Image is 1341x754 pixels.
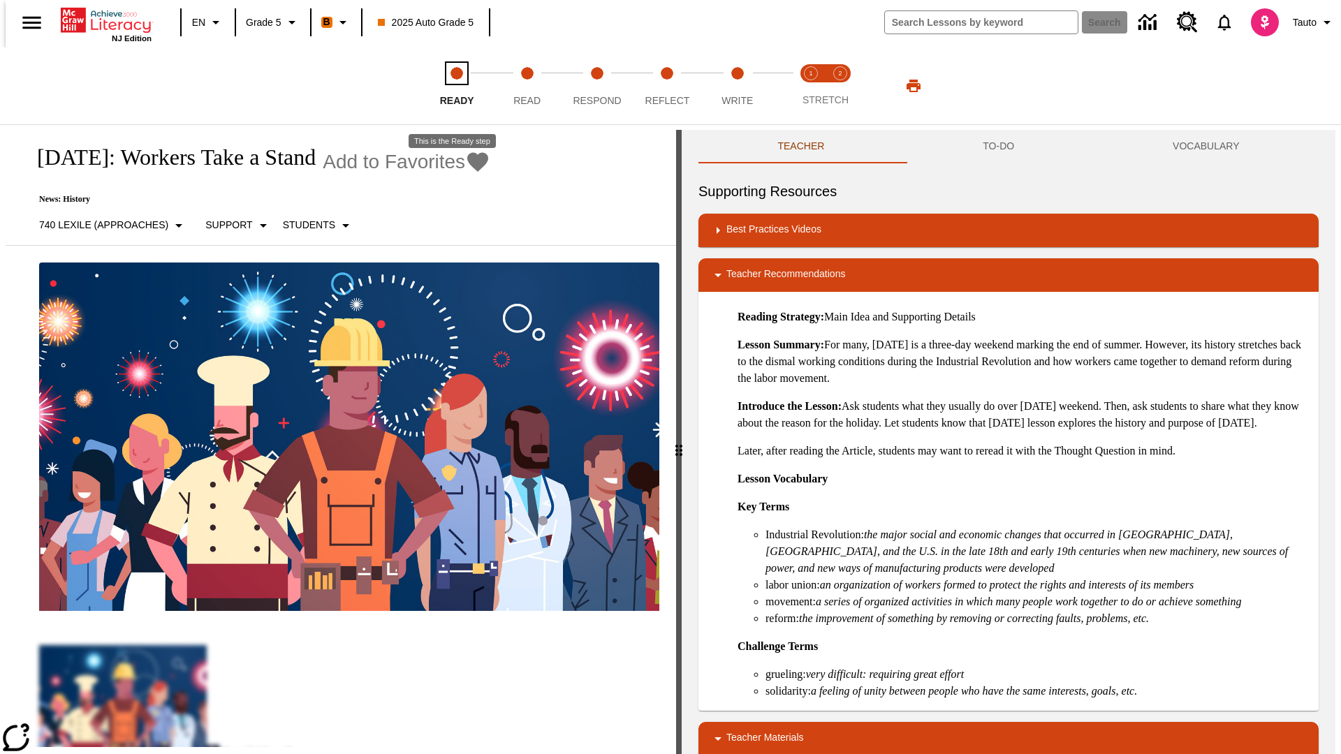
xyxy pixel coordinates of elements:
button: Read step 2 of 5 [486,47,567,124]
strong: Challenge Terms [738,640,818,652]
button: Teacher [698,130,904,163]
span: EN [192,15,205,30]
button: Print [891,73,936,98]
em: very difficult: requiring great effort [806,668,964,680]
strong: Key Terms [738,501,789,512]
li: reform: [765,610,1307,627]
em: the major social and economic changes that occurred in [GEOGRAPHIC_DATA], [GEOGRAPHIC_DATA], and ... [765,528,1288,574]
p: Support [205,218,252,232]
p: Best Practices Videos [726,222,821,239]
div: Instructional Panel Tabs [698,130,1319,163]
span: Tauto [1293,15,1317,30]
input: search field [885,11,1078,34]
button: Select a new avatar [1243,4,1287,40]
button: Reflect step 4 of 5 [626,47,708,124]
strong: Introduce the Lesson: [738,400,842,412]
em: a series of organized activities in which many people work together to do or achieve something [816,596,1242,607]
button: Stretch Read step 1 of 2 [791,47,831,124]
strong: Reading Strategy: [738,311,824,323]
p: Teacher Materials [726,730,804,747]
p: Main Idea and Supporting Details [738,309,1307,325]
button: Select Student [277,213,360,238]
div: Best Practices Videos [698,214,1319,247]
span: Write [721,95,753,106]
p: Students [283,218,335,232]
button: Respond step 3 of 5 [557,47,638,124]
img: avatar image [1251,8,1279,36]
a: Resource Center, Will open in new tab [1168,3,1206,41]
a: Data Center [1130,3,1168,42]
span: B [323,13,330,31]
span: Reflect [645,95,690,106]
button: Add to Favorites - Labor Day: Workers Take a Stand [323,149,490,174]
span: Read [513,95,541,106]
li: solidarity: [765,683,1307,700]
button: Boost Class color is orange. Change class color [316,10,357,35]
button: Scaffolds, Support [200,213,277,238]
img: A banner with a blue background shows an illustrated row of diverse men and women dressed in clot... [39,263,659,612]
span: STRETCH [803,94,849,105]
em: the improvement of something by removing or correcting faults, problems, etc. [799,612,1149,624]
text: 2 [838,70,842,77]
button: Open side menu [11,2,52,43]
h1: [DATE]: Workers Take a Stand [22,145,316,170]
em: an organization of workers formed to protect the rights and interests of its members [820,579,1194,591]
button: Language: EN, Select a language [186,10,230,35]
li: movement: [765,593,1307,610]
button: Ready step 1 of 5 [416,47,497,124]
p: For many, [DATE] is a three-day weekend marking the end of summer. However, its history stretches... [738,337,1307,387]
div: Press Enter or Spacebar and then press right and left arrow keys to move the slider [676,130,682,754]
p: 740 Lexile (Approaches) [39,218,168,232]
span: Grade 5 [246,15,281,30]
button: VOCABULARY [1094,130,1319,163]
button: TO-DO [904,130,1094,163]
span: Ready [440,95,474,106]
div: This is the Ready step [409,134,496,148]
li: Industrial Revolution: [765,526,1307,577]
text: 1 [809,70,812,77]
span: Add to Favorites [323,151,465,173]
div: Home [61,5,152,43]
span: 2025 Auto Grade 5 [378,15,474,30]
span: Respond [573,95,621,106]
div: activity [682,130,1335,754]
span: NJ Edition [112,34,152,43]
h6: Supporting Resources [698,180,1319,202]
button: Stretch Respond step 2 of 2 [820,47,860,124]
strong: Lesson Vocabulary [738,473,828,485]
button: Profile/Settings [1287,10,1341,35]
div: reading [6,130,676,747]
strong: Lesson Summary: [738,339,824,350]
div: Teacher Recommendations [698,258,1319,292]
p: Teacher Recommendations [726,267,845,283]
a: Notifications [1206,4,1243,40]
button: Write step 5 of 5 [697,47,778,124]
li: grueling: [765,666,1307,683]
li: labor union: [765,577,1307,593]
em: a feeling of unity between people who have the same interests, goals, etc. [811,685,1137,697]
p: Ask students what they usually do over [DATE] weekend. Then, ask students to share what they know... [738,398,1307,431]
button: Grade: Grade 5, Select a grade [240,10,306,35]
p: News: History [22,194,490,205]
button: Select Lexile, 740 Lexile (Approaches) [34,213,193,238]
p: Later, after reading the Article, students may want to reread it with the Thought Question in mind. [738,443,1307,459]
